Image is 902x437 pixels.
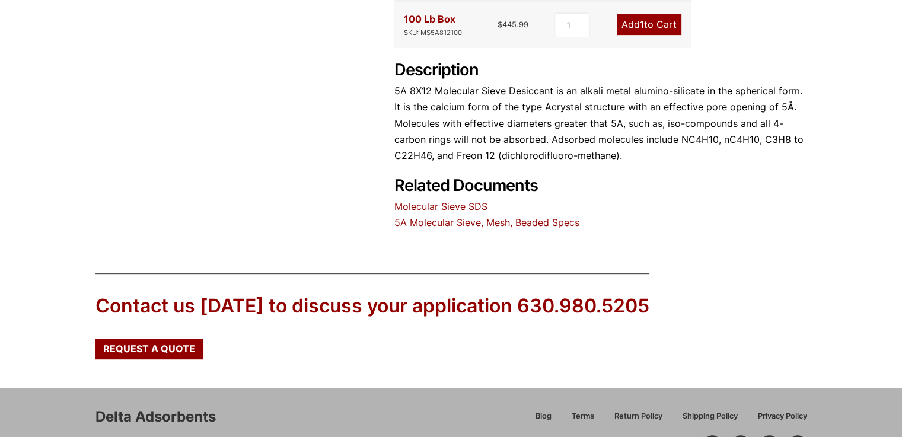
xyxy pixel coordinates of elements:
[640,18,644,30] span: 1
[404,27,462,39] div: SKU: MS5A812100
[604,410,672,430] a: Return Policy
[748,410,807,430] a: Privacy Policy
[103,344,195,353] span: Request a Quote
[572,413,594,420] span: Terms
[95,339,203,359] a: Request a Quote
[758,413,807,420] span: Privacy Policy
[617,14,681,35] a: Add1to Cart
[683,413,738,420] span: Shipping Policy
[498,20,502,29] span: $
[95,293,649,320] div: Contact us [DATE] to discuss your application 630.980.5205
[404,11,462,39] div: 100 Lb Box
[394,216,579,228] a: 5A Molecular Sieve, Mesh, Beaded Specs
[672,410,748,430] a: Shipping Policy
[394,83,807,164] p: 5A 8X12 Molecular Sieve Desiccant is an alkali metal alumino-silicate in the spherical form. It i...
[394,200,487,212] a: Molecular Sieve SDS
[614,413,662,420] span: Return Policy
[536,413,552,420] span: Blog
[562,410,604,430] a: Terms
[95,407,216,427] div: Delta Adsorbents
[394,60,807,80] h2: Description
[498,20,528,29] bdi: 445.99
[525,410,562,430] a: Blog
